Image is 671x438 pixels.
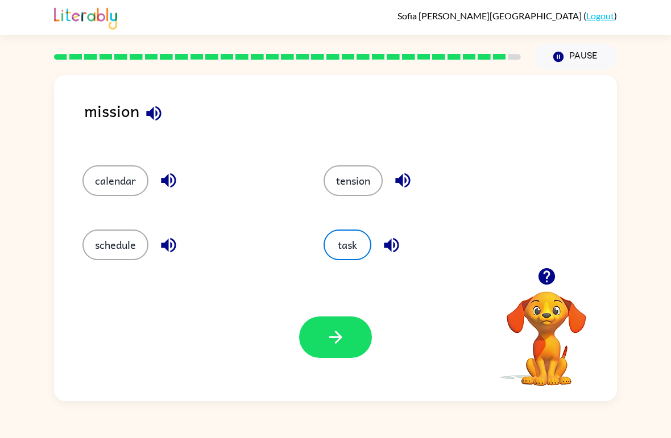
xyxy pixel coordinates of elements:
a: Logout [586,10,614,21]
button: Pause [535,44,617,70]
button: schedule [82,230,148,260]
button: tension [324,165,383,196]
div: mission [84,98,617,143]
video: Your browser must support playing .mp4 files to use Literably. Please try using another browser. [490,274,603,387]
span: Sofia [PERSON_NAME][GEOGRAPHIC_DATA] [397,10,583,21]
img: Literably [54,5,117,30]
button: calendar [82,165,148,196]
div: ( ) [397,10,617,21]
button: task [324,230,371,260]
